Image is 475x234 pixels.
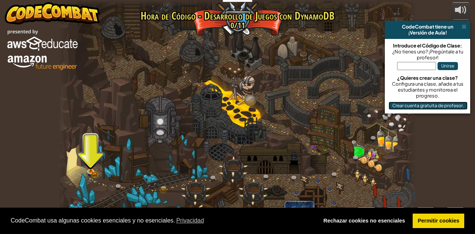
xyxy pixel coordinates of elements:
[11,215,312,226] span: CodeCombat usa algunas cookies esenciales y no esenciales.
[5,2,100,24] img: CodeCombat - Learn how to code by playing a game
[388,30,467,36] div: ¡Versión de Aula!
[318,214,410,228] a: deny cookies
[389,75,466,81] div: ¿Quieres crear una clase?
[438,62,458,70] button: Unirse
[86,158,95,172] img: level-banner-unlock.png
[5,26,79,72] img: amazon_vert_lockup.png
[389,49,466,60] div: ¿No tienes uno? ¡Pregúntale a tu profesor!
[88,164,93,167] img: portrait.png
[389,81,466,99] div: Configura una clase, añade a tus estudiantes y monitorea el progreso.
[452,2,470,20] button: Ajustar volúmen
[413,214,464,228] a: allow cookies
[175,215,205,226] a: learn more about cookies
[388,24,467,30] div: CodeCombat tiene un
[389,43,466,49] div: Introduce el Código de Clase:
[389,102,468,110] button: Crear cuenta gratuita de profesor.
